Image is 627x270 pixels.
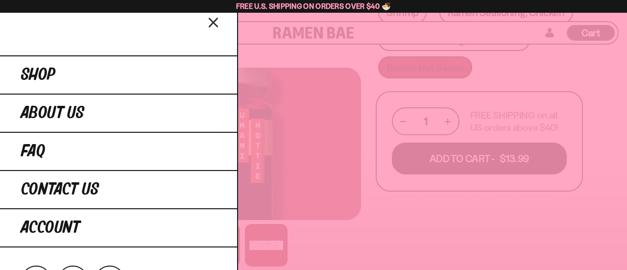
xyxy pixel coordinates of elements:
span: About Us [21,104,84,122]
button: Close menu [205,13,222,30]
span: Account [21,219,80,237]
span: Contact Us [21,181,99,198]
span: Free U.S. Shipping on Orders over $40 🍜 [236,1,391,11]
span: Shop [21,66,55,84]
span: FAQ [21,143,45,160]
